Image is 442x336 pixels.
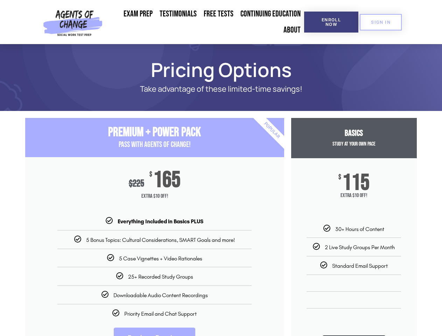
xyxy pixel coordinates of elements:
[360,14,402,30] a: SIGN IN
[149,171,152,178] span: $
[332,262,388,269] span: Standard Email Support
[86,237,235,243] span: 5 Bonus Topics: Cultural Considerations, SMART Goals and more!
[120,6,156,22] a: Exam Prep
[291,128,417,139] h3: Basics
[128,273,193,280] span: 25+ Recorded Study Groups
[237,6,304,22] a: Continuing Education
[342,174,370,192] span: 115
[200,6,237,22] a: Free Tests
[335,226,384,232] span: 30+ Hours of Content
[124,310,197,317] span: Priority Email and Chat Support
[105,6,304,38] nav: Menu
[371,20,391,24] span: SIGN IN
[153,171,181,189] span: 165
[231,90,312,171] div: Popular
[119,140,191,149] span: PASS with AGENTS OF CHANGE!
[300,192,408,199] span: Extra $10 Off!
[118,218,203,225] b: Everything Included in Basics PLUS
[119,255,202,262] span: 5 Case Vignettes + Video Rationales
[50,85,393,93] p: Take advantage of these limited-time savings!
[22,62,421,78] h1: Pricing Options
[304,12,358,33] a: Enroll Now
[332,141,376,147] span: Study at your Own Pace
[25,189,284,203] span: Extra $10 Off!
[113,292,208,299] span: Downloadable Audio Content Recordings
[156,6,200,22] a: Testimonials
[315,17,347,27] span: Enroll Now
[129,178,144,189] div: 225
[25,125,284,140] h3: Premium + Power Pack
[338,174,341,181] span: $
[325,244,395,251] span: 2 Live Study Groups Per Month
[280,22,304,38] a: About
[129,178,133,189] span: $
